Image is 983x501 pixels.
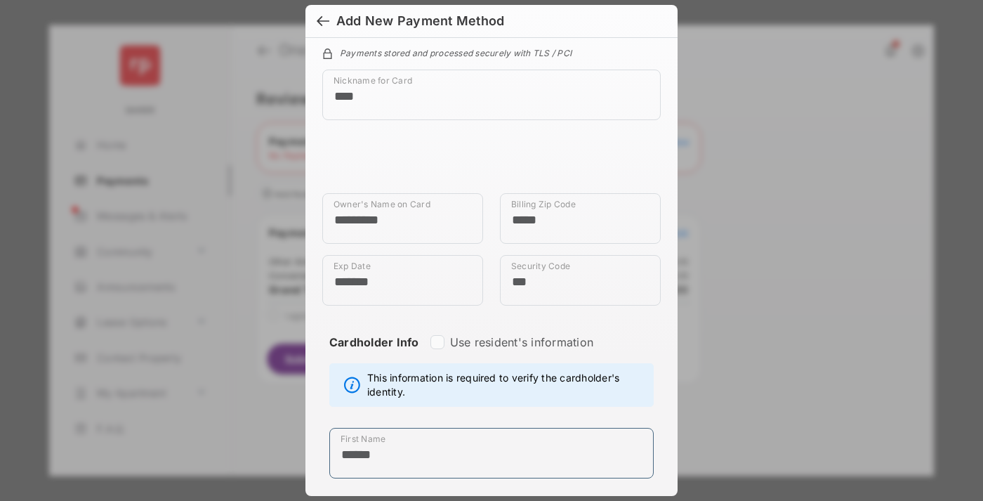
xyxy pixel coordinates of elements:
div: Add New Payment Method [336,13,504,29]
span: This information is required to verify the cardholder's identity. [367,371,646,399]
label: Use resident's information [450,335,593,349]
strong: Cardholder Info [329,335,419,375]
div: Payments stored and processed securely with TLS / PCI [322,46,661,58]
iframe: Credit card field [322,131,661,193]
